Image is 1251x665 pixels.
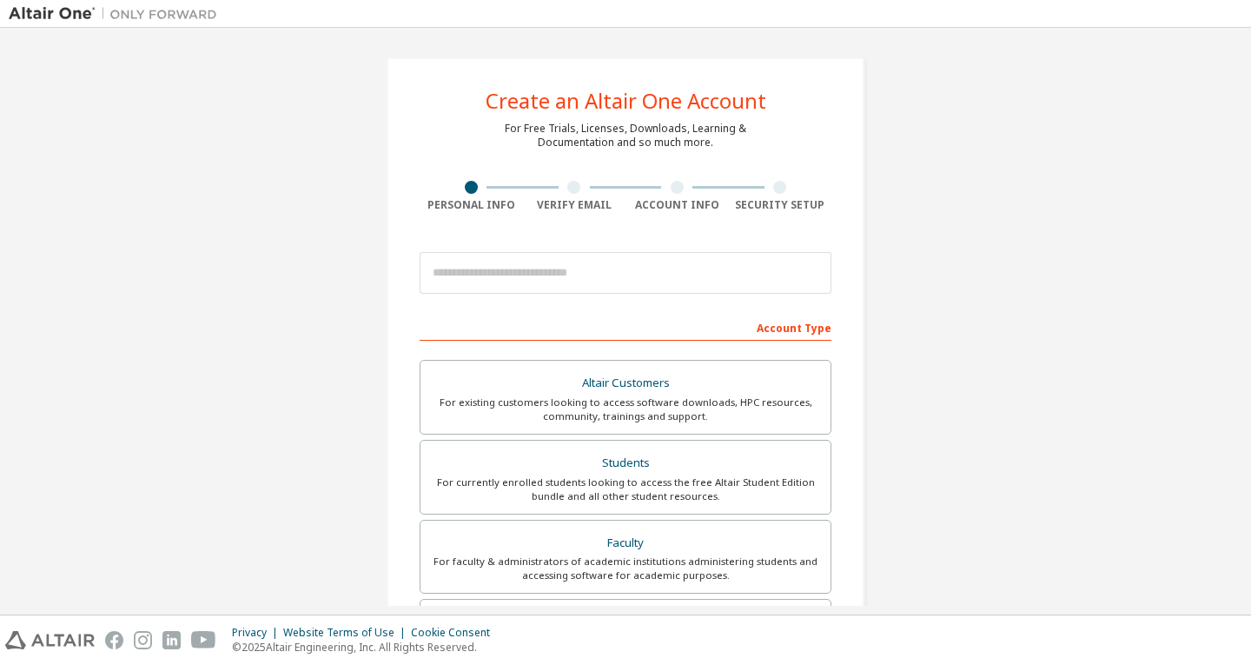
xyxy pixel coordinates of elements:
img: youtube.svg [191,631,216,649]
img: linkedin.svg [162,631,181,649]
div: Create an Altair One Account [486,90,766,111]
p: © 2025 Altair Engineering, Inc. All Rights Reserved. [232,640,500,655]
div: Website Terms of Use [283,626,411,640]
div: Security Setup [729,198,832,212]
img: instagram.svg [134,631,152,649]
div: Faculty [431,531,820,555]
div: Privacy [232,626,283,640]
div: Account Info [625,198,729,212]
img: facebook.svg [105,631,123,649]
img: altair_logo.svg [5,631,95,649]
div: For currently enrolled students looking to access the free Altair Student Edition bundle and all ... [431,475,820,503]
div: Account Type [420,313,831,341]
div: For existing customers looking to access software downloads, HPC resources, community, trainings ... [431,396,820,423]
div: Cookie Consent [411,626,500,640]
div: Altair Customers [431,371,820,396]
div: For faculty & administrators of academic institutions administering students and accessing softwa... [431,555,820,582]
div: Students [431,451,820,475]
img: Altair One [9,5,226,23]
div: For Free Trials, Licenses, Downloads, Learning & Documentation and so much more. [505,122,746,150]
div: Personal Info [420,198,523,212]
div: Verify Email [523,198,626,212]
